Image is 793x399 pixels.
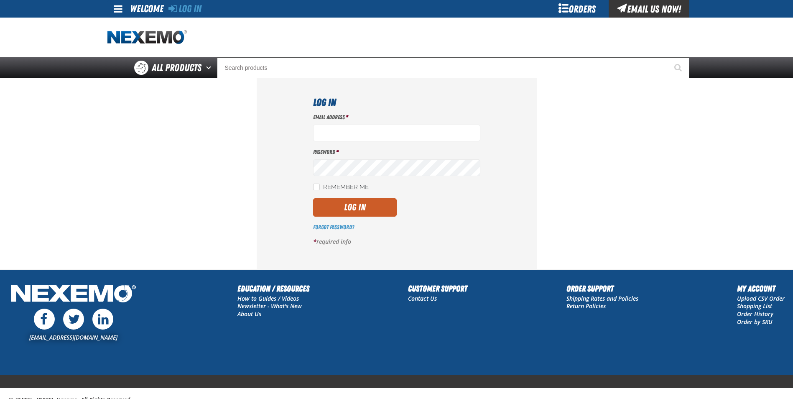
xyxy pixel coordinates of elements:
[566,294,638,302] a: Shipping Rates and Policies
[313,95,480,110] h1: Log In
[737,294,785,302] a: Upload CSV Order
[313,184,320,190] input: Remember Me
[668,57,689,78] button: Start Searching
[408,282,467,295] h2: Customer Support
[737,318,773,326] a: Order by SKU
[217,57,689,78] input: Search
[237,282,309,295] h2: Education / Resources
[29,333,117,341] a: [EMAIL_ADDRESS][DOMAIN_NAME]
[313,184,369,192] label: Remember Me
[566,282,638,295] h2: Order Support
[107,30,187,45] a: Home
[313,198,397,217] button: Log In
[152,60,201,75] span: All Products
[313,224,354,230] a: Forgot Password?
[237,302,302,310] a: Newsletter - What's New
[237,310,261,318] a: About Us
[566,302,606,310] a: Return Policies
[107,30,187,45] img: Nexemo logo
[737,302,772,310] a: Shopping List
[313,113,480,121] label: Email Address
[313,148,480,156] label: Password
[8,282,138,307] img: Nexemo Logo
[408,294,437,302] a: Contact Us
[203,57,217,78] button: Open All Products pages
[168,3,201,15] a: Log In
[237,294,299,302] a: How to Guides / Videos
[313,238,480,246] p: required info
[737,310,773,318] a: Order History
[737,282,785,295] h2: My Account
